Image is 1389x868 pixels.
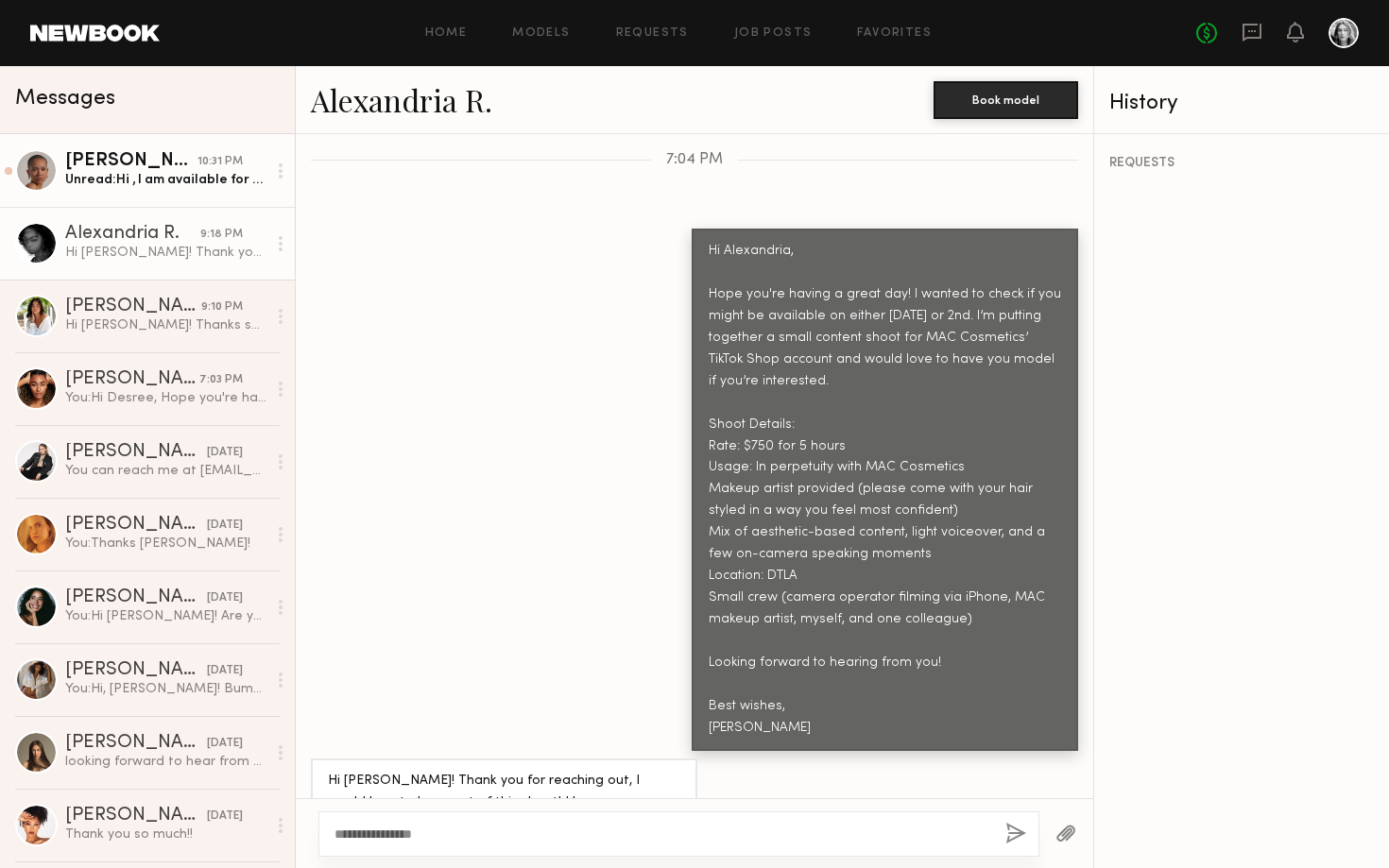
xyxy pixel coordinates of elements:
div: You: Hi, [PERSON_NAME]! Bumping this! [65,680,266,698]
div: [PERSON_NAME] [65,588,207,607]
div: 10:31 PM [197,153,243,171]
div: Hi Alexandria, Hope you're having a great day! I wanted to check if you might be available on eit... [709,241,1061,740]
div: Hi [PERSON_NAME]! Thank you for reaching out, I would love to be apart of this shoot! I have some... [65,244,266,262]
span: 7:04 PM [666,152,723,168]
div: [DATE] [207,662,243,680]
div: You can reach me at [EMAIL_ADDRESS][DOMAIN_NAME] [65,462,266,480]
div: Thank you so much!! [65,825,266,843]
div: [PERSON_NAME] [65,298,201,316]
div: [PERSON_NAME] [65,516,207,535]
a: Job Posts [734,27,813,40]
a: Book model [934,91,1078,107]
div: You: Hi [PERSON_NAME]! Are you by chance available [DATE][DATE]? Have a shoot for MAC Cosmetics' ... [65,607,266,625]
div: REQUESTS [1109,157,1374,170]
a: Alexandria R. [311,79,492,120]
span: Messages [15,88,115,110]
div: History [1109,93,1374,114]
div: [DATE] [207,808,243,825]
div: 9:10 PM [201,298,243,316]
div: [PERSON_NAME] [65,807,207,825]
div: [PERSON_NAME] [65,734,207,753]
div: [DATE] [207,444,243,462]
div: [DATE] [207,735,243,753]
div: Hi [PERSON_NAME]! Thanks so much for reaching out! I’d absolutely love to work together and I am ... [65,316,266,334]
button: Book model [934,81,1078,119]
a: Favorites [857,27,932,40]
div: [PERSON_NAME] [65,370,199,389]
div: looking forward to hear from you soon:) [65,753,266,771]
a: Home [425,27,468,40]
div: You: Thanks [PERSON_NAME]! [65,535,266,553]
div: You: Hi Desree, Hope you're having a great day! I wanted to check if you might be available on ei... [65,389,266,407]
a: Models [512,27,570,40]
div: 9:18 PM [200,226,243,244]
div: Alexandria R. [65,225,200,244]
div: [PERSON_NAME] [65,661,207,680]
a: Requests [616,27,689,40]
div: Unread: Hi , I am available for the shoot, thank you for thinking of me! I can be available eithe... [65,171,266,189]
div: [DATE] [207,517,243,535]
div: 7:03 PM [199,371,243,389]
div: [PERSON_NAME] [65,152,197,171]
div: [DATE] [207,589,243,607]
div: [PERSON_NAME] [65,443,207,462]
